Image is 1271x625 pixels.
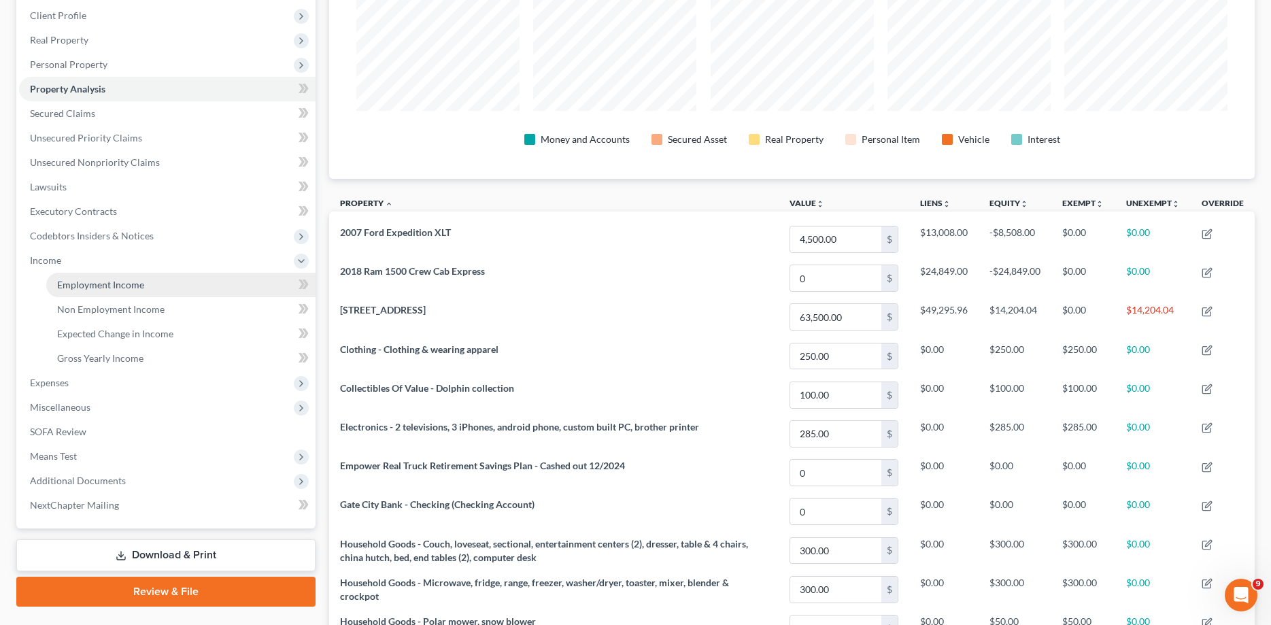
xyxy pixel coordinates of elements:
span: 2018 Ram 1500 Crew Cab Express [340,265,485,277]
div: $ [881,382,898,408]
td: $49,295.96 [909,298,979,337]
td: $0.00 [979,492,1051,531]
span: Expected Change in Income [57,328,173,339]
td: $0.00 [909,570,979,609]
div: $ [881,577,898,603]
a: Expected Change in Income [46,322,316,346]
td: $24,849.00 [909,259,979,298]
a: Exemptunfold_more [1062,198,1104,208]
input: 0.00 [790,265,881,291]
i: unfold_more [816,200,824,208]
td: $14,204.04 [1115,298,1191,337]
div: $ [881,538,898,564]
a: Non Employment Income [46,297,316,322]
div: Personal Item [862,133,920,146]
span: Personal Property [30,58,107,70]
td: $0.00 [1051,298,1115,337]
span: Executory Contracts [30,205,117,217]
i: expand_less [385,200,393,208]
a: Equityunfold_more [989,198,1028,208]
i: unfold_more [1096,200,1104,208]
td: $100.00 [979,375,1051,414]
span: Real Property [30,34,88,46]
div: $ [881,226,898,252]
a: NextChapter Mailing [19,493,316,518]
td: $250.00 [1051,337,1115,375]
span: Miscellaneous [30,401,90,413]
td: $0.00 [909,492,979,531]
td: $0.00 [1115,337,1191,375]
td: $0.00 [909,337,979,375]
a: Unsecured Priority Claims [19,126,316,150]
td: $14,204.04 [979,298,1051,337]
span: Secured Claims [30,107,95,119]
div: Real Property [765,133,824,146]
span: Collectibles Of Value - Dolphin collection [340,382,514,394]
a: Download & Print [16,539,316,571]
span: 9 [1253,579,1264,590]
td: $0.00 [909,375,979,414]
span: Additional Documents [30,475,126,486]
td: $300.00 [979,531,1051,570]
td: $0.00 [1051,220,1115,258]
span: Employment Income [57,279,144,290]
span: NextChapter Mailing [30,499,119,511]
td: $0.00 [979,453,1051,492]
div: $ [881,421,898,447]
div: Vehicle [958,133,989,146]
i: unfold_more [1172,200,1180,208]
span: Unsecured Priority Claims [30,132,142,143]
div: $ [881,460,898,486]
span: Income [30,254,61,266]
a: Secured Claims [19,101,316,126]
div: Money and Accounts [541,133,630,146]
iframe: Intercom live chat [1225,579,1257,611]
a: Unsecured Nonpriority Claims [19,150,316,175]
td: $0.00 [909,531,979,570]
a: Gross Yearly Income [46,346,316,371]
td: $0.00 [1115,259,1191,298]
td: $0.00 [1115,531,1191,570]
span: Gate City Bank - Checking (Checking Account) [340,499,535,510]
span: Non Employment Income [57,303,165,315]
div: Secured Asset [668,133,727,146]
div: $ [881,343,898,369]
span: Household Goods - Microwave, fridge, range, freezer, washer/dryer, toaster, mixer, blender & croc... [340,577,729,602]
td: $285.00 [1051,414,1115,453]
td: $0.00 [1115,453,1191,492]
input: 0.00 [790,226,881,252]
td: $13,008.00 [909,220,979,258]
a: Property expand_less [340,198,393,208]
span: Electronics - 2 televisions, 3 iPhones, android phone, custom built PC, brother printer [340,421,699,433]
span: Gross Yearly Income [57,352,143,364]
span: Household Goods - Couch, loveseat, sectional, entertainment centers (2), dresser, table & 4 chair... [340,538,748,563]
input: 0.00 [790,499,881,524]
td: $0.00 [1051,492,1115,531]
i: unfold_more [943,200,951,208]
td: $300.00 [1051,531,1115,570]
span: Means Test [30,450,77,462]
a: Employment Income [46,273,316,297]
input: 0.00 [790,382,881,408]
div: $ [881,304,898,330]
input: 0.00 [790,460,881,486]
div: $ [881,265,898,291]
span: Client Profile [30,10,86,21]
td: $0.00 [1051,453,1115,492]
td: $250.00 [979,337,1051,375]
td: $0.00 [909,414,979,453]
span: Empower Real Truck Retirement Savings Plan - Cashed out 12/2024 [340,460,625,471]
td: $0.00 [1115,492,1191,531]
div: $ [881,499,898,524]
span: Unsecured Nonpriority Claims [30,156,160,168]
a: Valueunfold_more [790,198,824,208]
a: SOFA Review [19,420,316,444]
th: Override [1191,190,1255,220]
td: $0.00 [1115,570,1191,609]
td: $0.00 [1115,220,1191,258]
a: Liensunfold_more [920,198,951,208]
a: Lawsuits [19,175,316,199]
span: Clothing - Clothing & wearing apparel [340,343,498,355]
input: 0.00 [790,538,881,564]
td: $300.00 [979,570,1051,609]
